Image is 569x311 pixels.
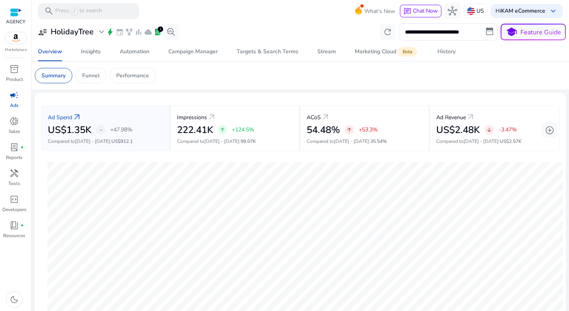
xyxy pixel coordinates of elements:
[506,26,517,38] span: school
[355,49,418,55] div: Marketing Cloud
[9,64,19,74] span: inventory_2
[383,27,392,37] span: refresh
[38,49,62,54] div: Overview
[207,112,217,122] a: arrow_outward
[21,146,24,149] span: fiber_manual_record
[3,232,25,239] p: Resources
[307,113,321,122] p: ACoS
[9,295,19,304] span: dark_mode
[500,138,522,144] span: US$2.57K
[116,71,149,80] p: Performance
[380,24,396,40] button: refresh
[111,138,133,144] span: US$912.1
[9,128,20,135] p: Sales
[520,28,561,37] p: Feature Guide
[466,112,475,122] a: arrow_outward
[237,49,298,54] div: Targets & Search Terms
[72,112,82,122] a: arrow_outward
[110,127,132,133] p: +47.98%
[9,142,19,152] span: lab_profile
[38,27,47,37] span: user_attributes
[9,116,19,126] span: donut_small
[359,127,378,133] p: +53.3%
[370,138,387,144] span: 35.54%
[413,7,438,15] span: Chat Now
[467,7,475,15] img: us.svg
[501,24,566,40] button: schoolFeature Guide
[9,195,19,204] span: code_blocks
[144,28,152,36] span: cloud
[6,18,25,25] p: AGENCY
[486,127,492,133] span: arrow_downward
[120,49,149,54] div: Automation
[44,6,54,16] span: search
[6,76,23,83] p: Product
[448,6,457,16] span: hub
[125,28,133,36] span: family_history
[219,127,226,133] span: arrow_upward
[82,71,100,80] p: Funnel
[48,124,91,136] h2: US$1.35K
[106,28,114,36] span: bolt
[8,180,20,187] p: Tools
[6,154,23,161] p: Reports
[116,28,124,36] span: event
[204,138,239,144] span: [DATE] - [DATE]
[75,138,110,144] span: [DATE] - [DATE]
[177,124,213,136] h2: 222.41K
[437,49,456,54] div: History
[163,24,179,40] button: search_insights
[2,206,26,213] p: Developers
[346,127,352,133] span: arrow_upward
[364,4,395,18] span: What's New
[403,7,411,15] span: chat
[334,138,369,144] span: [DATE] - [DATE]
[436,124,480,136] h2: US$2.48K
[436,138,553,145] p: Compared to :
[232,127,254,133] p: +124.5%
[48,113,72,122] p: Ad Spend
[55,7,102,15] p: Press to search
[499,127,517,133] p: -3.47%
[21,224,24,227] span: fiber_manual_record
[307,124,340,136] h2: 54.48%
[436,113,466,122] p: Ad Revenue
[317,49,336,54] div: Stream
[9,221,19,230] span: book_4
[542,122,558,138] button: add_circle
[168,49,218,54] div: Campaign Manager
[9,90,19,100] span: campaign
[398,47,417,56] span: Beta
[71,7,78,15] span: /
[477,4,484,18] p: US
[177,113,207,122] p: Impressions
[496,8,545,14] p: Hi
[97,27,106,37] span: expand_more
[5,47,27,53] p: Marketplace
[41,71,66,80] p: Summary
[166,27,176,37] span: search_insights
[307,138,422,145] p: Compared to :
[548,6,558,16] span: keyboard_arrow_down
[177,138,293,145] p: Compared to :
[463,138,499,144] span: [DATE] - [DATE]
[135,28,143,36] span: bar_chart
[48,138,163,145] p: Compared to :
[545,126,554,135] span: add_circle
[445,3,460,19] button: hub
[158,26,163,32] div: 1
[241,138,256,144] span: 99.07K
[154,28,162,36] span: lab_profile
[9,169,19,178] span: handyman
[501,7,545,15] b: KAM eCommerce
[100,125,102,135] span: -
[5,32,26,44] img: amazon.svg
[400,5,441,17] button: chatChat Now
[81,49,101,54] div: Insights
[10,102,19,109] p: Ads
[321,112,330,122] a: arrow_outward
